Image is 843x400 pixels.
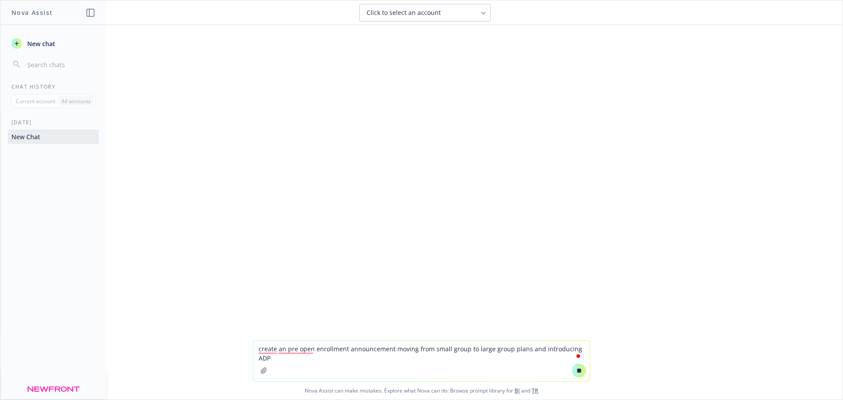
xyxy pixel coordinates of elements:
[253,341,590,381] textarea: To enrich screen reader interactions, please activate Accessibility in Grammarly extension settings
[11,8,53,17] h1: Nova Assist
[1,119,106,126] div: [DATE]
[367,8,441,17] span: Click to select an account
[25,58,95,71] input: Search chats
[16,97,55,105] p: Current account
[8,130,99,144] button: New Chat
[4,382,839,400] span: Nova Assist can make mistakes. Explore what Nova can do: Browse prompt library for and
[515,387,520,394] a: BI
[61,97,91,105] p: All accounts
[8,36,99,51] button: New chat
[25,39,55,48] span: New chat
[532,387,538,394] a: TR
[359,4,491,22] button: Click to select an account
[1,83,106,90] div: Chat History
